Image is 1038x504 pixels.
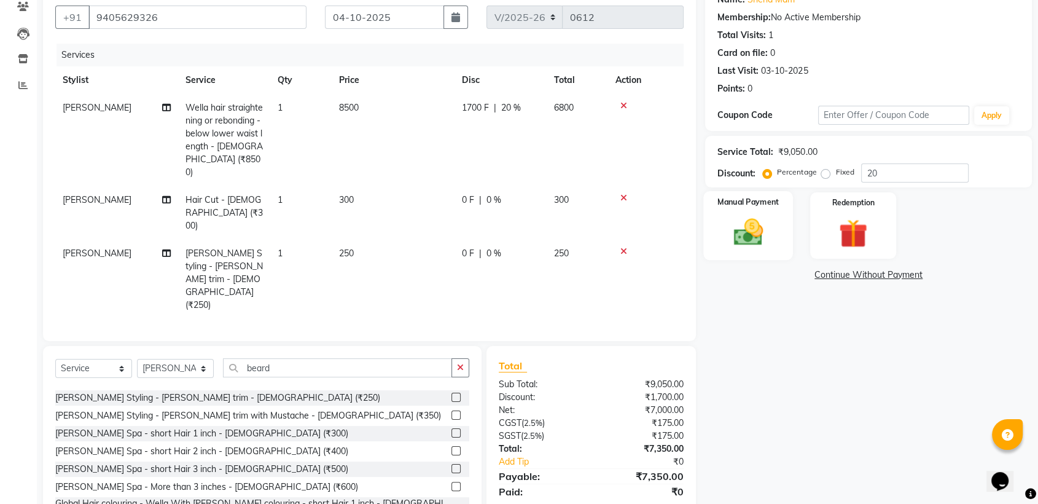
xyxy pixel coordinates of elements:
[490,455,608,468] a: Add Tip
[185,248,263,310] span: [PERSON_NAME] Styling - [PERSON_NAME] trim - [DEMOGRAPHIC_DATA] (₹250)
[490,430,591,443] div: ( )
[717,146,773,159] div: Service Total:
[986,455,1026,492] iframe: chat widget
[818,106,969,125] input: Enter Offer / Coupon Code
[490,417,591,430] div: ( )
[830,216,876,251] img: _gift.svg
[591,484,693,499] div: ₹0
[591,417,693,430] div: ₹175.00
[554,194,569,205] span: 300
[717,11,771,24] div: Membership:
[835,167,854,178] label: Fixed
[490,391,591,404] div: Discount:
[490,484,591,499] div: Paid:
[178,66,270,94] th: Service
[63,102,131,113] span: [PERSON_NAME]
[717,167,755,180] div: Discount:
[547,66,608,94] th: Total
[339,194,354,205] span: 300
[339,102,359,113] span: 8500
[462,247,474,260] span: 0 F
[747,82,752,95] div: 0
[778,146,817,159] div: ₹9,050.00
[717,109,818,122] div: Coupon Code
[55,6,90,29] button: +91
[708,269,1029,282] a: Continue Without Payment
[462,194,474,207] span: 0 F
[777,167,816,178] label: Percentage
[717,82,745,95] div: Points:
[486,247,501,260] span: 0 %
[55,392,380,404] div: [PERSON_NAME] Styling - [PERSON_NAME] trim - [DEMOGRAPHIC_DATA] (₹250)
[717,29,766,42] div: Total Visits:
[479,247,482,260] span: |
[832,197,874,208] label: Redemption
[523,431,542,441] span: 2.5%
[524,418,542,428] span: 2.5%
[332,66,455,94] th: Price
[717,47,768,60] div: Card on file:
[479,194,482,207] span: |
[770,47,775,60] div: 0
[591,404,693,417] div: ₹7,000.00
[270,66,332,94] th: Qty
[608,455,693,468] div: ₹0
[499,417,521,428] span: CGST
[717,65,759,77] div: Last Visit:
[278,248,283,259] span: 1
[591,469,693,484] div: ₹7,350.00
[718,196,779,208] label: Manual Payment
[55,463,348,476] div: [PERSON_NAME] Spa - short Hair 3 inch - [DEMOGRAPHIC_DATA] (₹500)
[339,248,354,259] span: 250
[494,101,496,114] span: |
[761,65,808,77] div: 03-10-2025
[278,194,283,205] span: 1
[278,102,283,113] span: 1
[490,404,591,417] div: Net:
[724,215,772,250] img: _cash.svg
[486,194,501,207] span: 0 %
[63,194,131,205] span: [PERSON_NAME]
[591,378,693,391] div: ₹9,050.00
[462,101,489,114] span: 1700 F
[501,101,521,114] span: 20 %
[490,378,591,391] div: Sub Total:
[768,29,773,42] div: 1
[499,360,527,372] span: Total
[88,6,306,29] input: Search by Name/Mobile/Email/Code
[455,66,547,94] th: Disc
[591,391,693,404] div: ₹1,700.00
[185,194,263,231] span: Hair Cut - [DEMOGRAPHIC_DATA] (₹300)
[185,102,263,178] span: Wella hair straightening or rebonding - below lower waist length - [DEMOGRAPHIC_DATA] (₹8500)
[55,481,358,494] div: [PERSON_NAME] Spa - More than 3 inches - [DEMOGRAPHIC_DATA] (₹600)
[55,66,178,94] th: Stylist
[499,430,521,441] span: SGST
[55,409,441,422] div: [PERSON_NAME] Styling - [PERSON_NAME] trim with Mustache - [DEMOGRAPHIC_DATA] (₹350)
[55,427,348,440] div: [PERSON_NAME] Spa - short Hair 1 inch - [DEMOGRAPHIC_DATA] (₹300)
[63,248,131,259] span: [PERSON_NAME]
[554,248,569,259] span: 250
[490,443,591,455] div: Total:
[591,443,693,455] div: ₹7,350.00
[554,102,574,113] span: 6800
[223,358,452,377] input: Search or Scan
[57,44,693,66] div: Services
[608,66,684,94] th: Action
[717,11,1020,24] div: No Active Membership
[591,430,693,443] div: ₹175.00
[55,445,348,458] div: [PERSON_NAME] Spa - short Hair 2 inch - [DEMOGRAPHIC_DATA] (₹400)
[974,106,1009,125] button: Apply
[490,469,591,484] div: Payable:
